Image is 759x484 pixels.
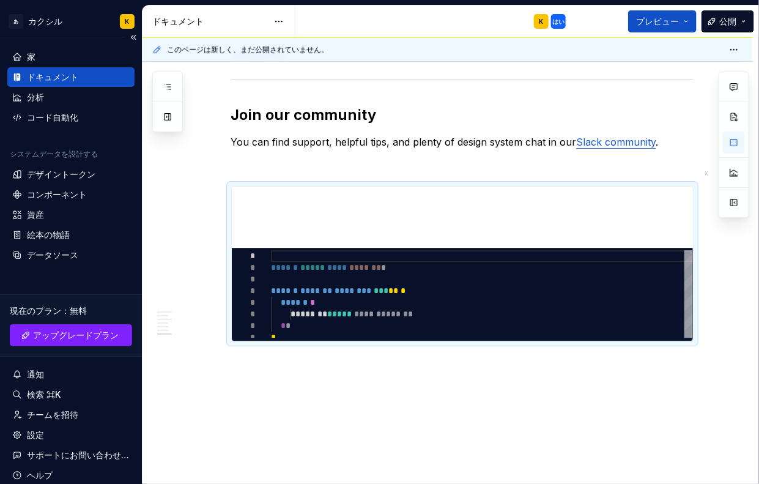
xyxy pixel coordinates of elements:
font: 家 [27,51,35,62]
button: 検索 ⌘K [7,385,135,404]
a: 家 [7,47,135,67]
font: プレビュー [636,16,679,26]
font: カクシル [28,16,62,26]
font: システムデータを設計する [10,149,98,158]
font: はい [552,18,565,25]
button: プレビュー [628,10,697,32]
a: コンポーネント [7,185,135,204]
font: 検索 ⌘K [27,389,61,400]
a: 設定 [7,425,135,445]
font: データソース [27,250,78,260]
font: アップグレードプラン [33,330,119,340]
h2: Join our community [231,105,694,125]
button: 公開 [702,10,754,32]
font: 通知 [27,369,44,379]
font: 絵本の物語 [27,229,70,240]
font: 分析 [27,92,44,102]
button: サポートにお問い合わせください [7,445,135,465]
a: チームを招待 [7,405,135,425]
font: 公開 [719,16,736,26]
font: 無料 [70,305,87,316]
font: ヘルプ [27,470,53,480]
button: あカクシルK [2,8,139,34]
button: 通知 [7,365,135,384]
font: ドキュメント [27,72,78,82]
font: コード自動化 [27,112,78,122]
p: You can find support, helpful tips, and plenty of design system chat in our . [231,135,694,149]
font: チームを招待 [27,409,78,420]
button: アップグレードプラン [10,324,132,346]
a: データソース [7,245,135,265]
font: 設定 [27,430,44,440]
font: ： [61,305,70,316]
a: コード自動化 [7,108,135,127]
font: 資産 [27,209,44,220]
font: デザイントークン [27,169,95,179]
a: 資産 [7,205,135,225]
a: 分析 [7,87,135,107]
a: ドキュメント [7,67,135,87]
a: デザイントークン [7,165,135,184]
font: 現在のプラン [10,305,61,316]
font: あ [13,18,18,24]
font: K [125,18,130,25]
font: K [705,171,709,177]
a: Slack community [577,136,656,148]
a: 絵本の物語 [7,225,135,245]
font: サポートにお問い合わせください [27,450,155,460]
font: ドキュメント [152,16,204,26]
font: コンポーネント [27,189,87,199]
font: このページは新しく、まだ公開されていません。 [167,45,328,54]
font: K [539,18,544,25]
button: サイドバーを折りたたむ [125,29,142,46]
